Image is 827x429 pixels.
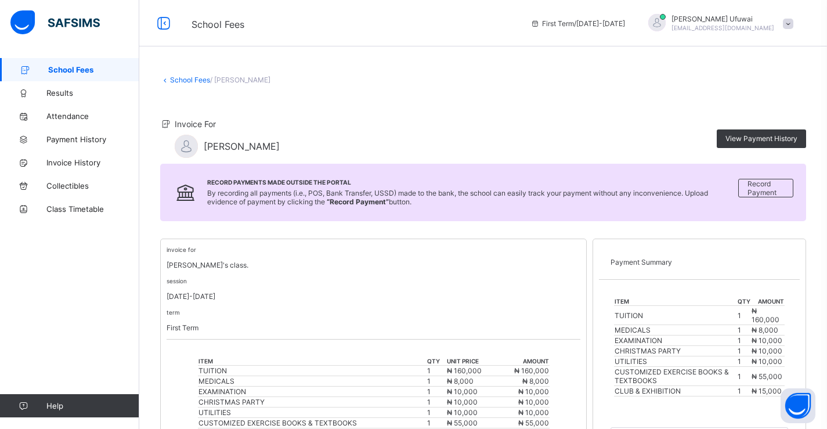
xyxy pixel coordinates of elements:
div: CUSTOMIZED EXERCISE BOOKS & TEXTBOOKS [198,419,426,427]
span: ₦ 8,000 [752,326,778,334]
td: 1 [737,306,751,325]
td: 1 [427,418,446,428]
th: unit price [446,357,498,366]
span: ₦ 10,000 [518,408,549,417]
span: Results [46,88,139,98]
button: Open asap [781,388,815,423]
span: ₦ 10,000 [518,398,549,406]
td: 1 [427,387,446,397]
td: 1 [737,346,751,356]
td: 1 [427,376,446,387]
td: CUSTOMIZED EXERCISE BOOKS & TEXTBOOKS [614,367,737,386]
small: session [167,277,187,284]
span: ₦ 10,000 [447,387,478,396]
th: item [614,297,737,306]
span: Payment History [46,135,139,144]
th: amount [751,297,785,306]
span: Attendance [46,111,139,121]
div: MEDICALS [198,377,426,385]
td: CLUB & EXHIBITION [614,386,737,396]
td: 1 [427,397,446,408]
span: Record Payments Made Outside the Portal [207,179,738,186]
span: ₦ 10,000 [447,408,478,417]
td: 1 [427,366,446,376]
div: SimonUfuwai [637,14,799,33]
span: / [PERSON_NAME] [210,75,270,84]
div: UTILITIES [198,408,426,417]
span: Record Payment [747,179,784,197]
td: TUITION [614,306,737,325]
span: Invoice For [175,119,216,129]
small: term [167,309,180,316]
th: qty [427,357,446,366]
td: 1 [737,356,751,367]
span: ₦ 160,000 [514,366,549,375]
span: ₦ 55,000 [752,372,782,381]
td: 1 [737,367,751,386]
span: ₦ 8,000 [522,377,549,385]
span: ₦ 10,000 [752,357,782,366]
td: 1 [737,336,751,346]
span: [PERSON_NAME] [204,140,280,152]
td: 1 [737,325,751,336]
span: ₦ 10,000 [752,347,782,355]
div: CHRISTMAS PARTY [198,398,426,406]
td: 1 [427,408,446,418]
span: Class Timetable [46,204,139,214]
span: By recording all payments (i.e., POS, Bank Transfer, USSD) made to the bank, the school can easil... [207,189,708,206]
img: safsims [10,10,100,35]
p: [PERSON_NAME]'s class. [167,261,580,269]
small: invoice for [167,246,196,253]
span: ₦ 55,000 [447,419,478,427]
td: 1 [737,386,751,396]
span: School Fees [48,65,139,74]
td: UTILITIES [614,356,737,367]
span: Invoice History [46,158,139,167]
span: [PERSON_NAME] Ufuwai [671,15,774,23]
td: EXAMINATION [614,336,737,346]
div: TUITION [198,366,426,375]
span: ₦ 160,000 [447,366,482,375]
td: CHRISTMAS PARTY [614,346,737,356]
span: ₦ 10,000 [752,336,782,345]
b: “Record Payment” [327,197,389,206]
a: School Fees [170,75,210,84]
span: ₦ 15,000 [752,387,782,395]
span: ₦ 160,000 [752,307,779,324]
p: First Term [167,323,580,332]
span: ₦ 10,000 [518,387,549,396]
th: item [198,357,427,366]
span: ₦ 10,000 [447,398,478,406]
th: amount [498,357,550,366]
span: ₦ 55,000 [518,419,549,427]
span: Help [46,401,139,410]
p: [DATE]-[DATE] [167,292,580,301]
span: [EMAIL_ADDRESS][DOMAIN_NAME] [671,24,774,31]
span: School Fees [192,19,244,30]
span: View Payment History [725,134,797,143]
div: EXAMINATION [198,387,426,396]
p: Payment Summary [611,258,788,266]
span: session/term information [530,19,625,28]
span: ₦ 8,000 [447,377,474,385]
td: MEDICALS [614,325,737,336]
span: Collectibles [46,181,139,190]
th: qty [737,297,751,306]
